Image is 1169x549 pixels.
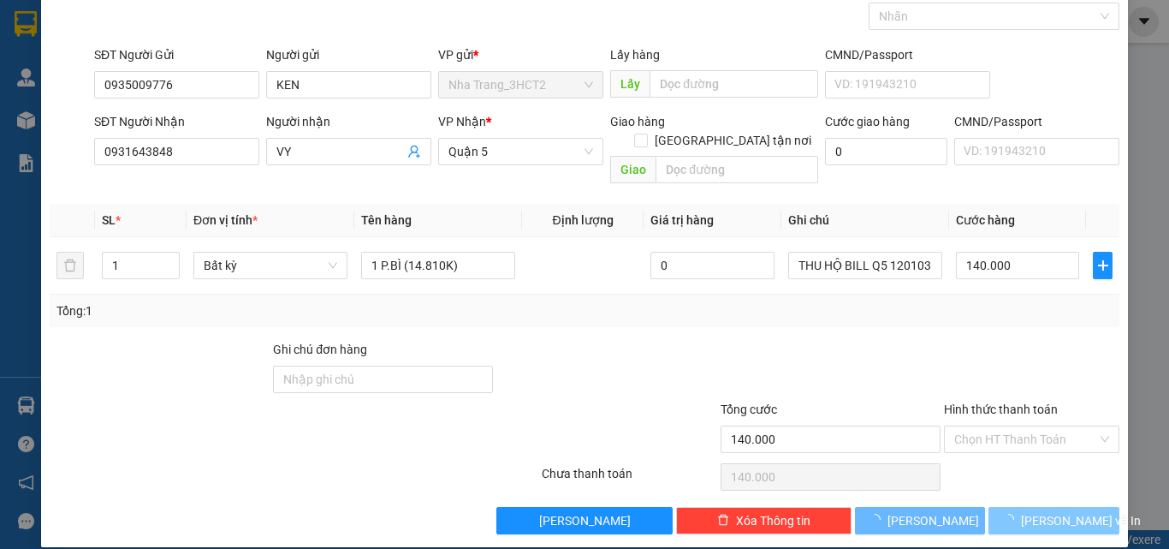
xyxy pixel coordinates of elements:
[56,252,84,279] button: delete
[266,45,431,64] div: Người gửi
[855,507,986,534] button: [PERSON_NAME]
[193,213,258,227] span: Đơn vị tính
[610,115,665,128] span: Giao hàng
[610,156,656,183] span: Giao
[648,131,818,150] span: [GEOGRAPHIC_DATA] tận nơi
[407,145,421,158] span: user-add
[56,301,453,320] div: Tổng: 1
[1094,259,1112,272] span: plus
[438,115,486,128] span: VP Nhận
[1093,252,1113,279] button: plus
[825,45,990,64] div: CMND/Passport
[266,112,431,131] div: Người nhận
[676,507,852,534] button: deleteXóa Thông tin
[204,253,337,278] span: Bất kỳ
[361,213,412,227] span: Tên hàng
[781,204,949,237] th: Ghi chú
[102,213,116,227] span: SL
[825,138,947,165] input: Cước giao hàng
[94,45,259,64] div: SĐT Người Gửi
[610,48,660,62] span: Lấy hàng
[438,45,603,64] div: VP gửi
[94,112,259,131] div: SĐT Người Nhận
[736,511,810,530] span: Xóa Thông tin
[656,156,818,183] input: Dọc đường
[448,72,593,98] span: Nha Trang_3HCT2
[540,464,719,494] div: Chưa thanh toán
[650,70,818,98] input: Dọc đường
[448,139,593,164] span: Quận 5
[144,81,235,103] li: (c) 2017
[650,213,714,227] span: Giá trị hàng
[273,366,493,393] input: Ghi chú đơn hàng
[988,507,1119,534] button: [PERSON_NAME] và In
[944,403,1058,416] label: Hình thức thanh toán
[956,213,1015,227] span: Cước hàng
[552,213,613,227] span: Định lượng
[869,514,887,526] span: loading
[144,65,235,79] b: [DOMAIN_NAME]
[1021,511,1141,530] span: [PERSON_NAME] và In
[21,110,94,221] b: Phương Nam Express
[954,112,1119,131] div: CMND/Passport
[650,252,774,279] input: 0
[361,252,515,279] input: VD: Bàn, Ghế
[887,511,979,530] span: [PERSON_NAME]
[273,343,367,356] label: Ghi chú đơn hàng
[539,511,631,530] span: [PERSON_NAME]
[788,252,942,279] input: Ghi Chú
[717,514,729,528] span: delete
[186,21,227,63] img: logo.jpg
[825,115,910,128] label: Cước giao hàng
[105,25,169,105] b: Gửi khách hàng
[610,70,650,98] span: Lấy
[721,403,777,416] span: Tổng cước
[1002,514,1021,526] span: loading
[496,507,672,534] button: [PERSON_NAME]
